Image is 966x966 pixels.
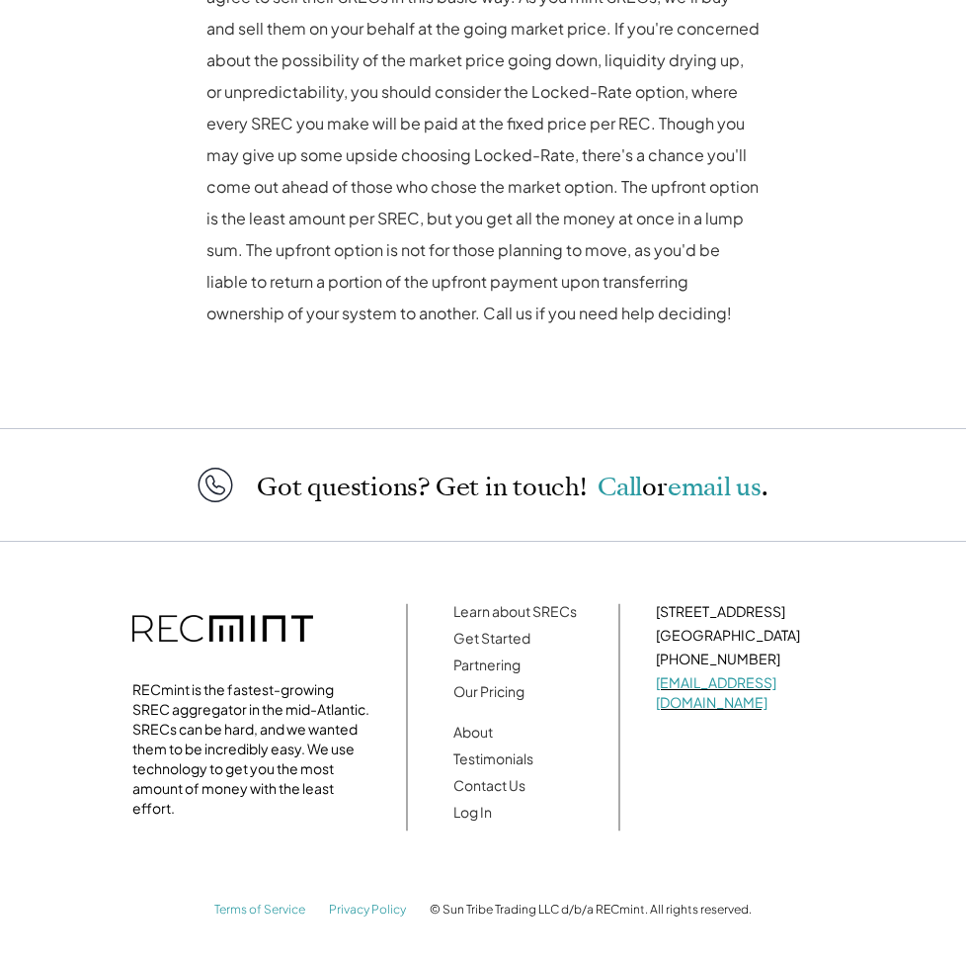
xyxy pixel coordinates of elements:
a: Get Started [453,629,530,647]
a: email us [668,470,762,504]
span: . [762,470,768,504]
p: [GEOGRAPHIC_DATA] [656,625,835,645]
a: Call [598,470,642,504]
a: Log In [453,803,492,821]
p: [PHONE_NUMBER] [656,649,835,668]
span: or [642,470,668,504]
a: Our Pricing [453,682,524,700]
a: About [453,723,493,741]
p: RECmint is the fastest-growing SREC aggregator in the mid-Atlantic. SRECs can be hard, and we wan... [132,679,370,818]
a: Privacy Policy [329,902,406,917]
a: Learn about SRECs [453,602,577,620]
p: [STREET_ADDRESS] [656,601,835,621]
p: © Sun Tribe Trading LLC d/b/a RECmint. All rights reserved. [430,903,752,917]
a: [EMAIL_ADDRESS][DOMAIN_NAME] [656,673,776,711]
a: Terms of Service [214,902,305,917]
p: Got questions? Get in touch! [257,474,767,500]
a: Contact Us [453,776,525,794]
a: Partnering [453,656,521,673]
a: Testimonials [453,749,533,767]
